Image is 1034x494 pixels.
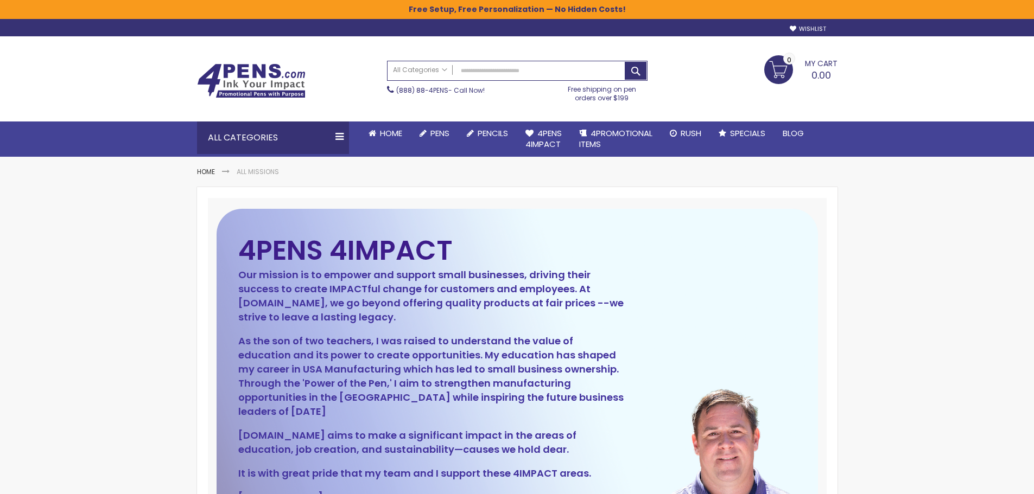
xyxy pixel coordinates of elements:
[579,127,652,150] span: 4PROMOTIONAL ITEMS
[790,25,826,33] a: Wishlist
[393,66,447,74] span: All Categories
[556,81,648,102] div: Free shipping on pen orders over $199
[360,121,411,145] a: Home
[388,61,453,79] a: All Categories
[458,121,517,145] a: Pencils
[197,63,306,98] img: 4Pens Custom Pens and Promotional Products
[710,121,774,145] a: Specials
[238,334,625,419] p: As the son of two teachers, I was raised to understand the value of education and its power to cr...
[396,86,448,95] a: (888) 88-4PENS
[237,167,279,176] strong: All Missions
[811,68,831,82] span: 0.00
[238,268,625,324] p: Our mission is to empower and support small businesses, driving their success to create IMPACTful...
[764,55,838,82] a: 0.00 0
[478,127,508,139] span: Pencils
[197,121,349,154] div: All Categories
[681,127,701,139] span: Rush
[396,86,485,95] span: - Call Now!
[517,121,570,157] a: 4Pens4impact
[570,121,661,157] a: 4PROMOTIONALITEMS
[238,466,625,480] p: It is with great pride that my team and I support these 4IMPACT areas.
[661,121,710,145] a: Rush
[787,55,791,65] span: 0
[197,167,215,176] a: Home
[380,127,402,139] span: Home
[730,127,765,139] span: Specials
[525,127,562,150] span: 4Pens 4impact
[238,428,625,457] p: [DOMAIN_NAME] aims to make a significant impact in the areas of education, job creation, and sust...
[430,127,449,139] span: Pens
[774,121,813,145] a: Blog
[783,127,804,139] span: Blog
[411,121,458,145] a: Pens
[238,241,625,260] h2: 4PENS 4IMPACT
